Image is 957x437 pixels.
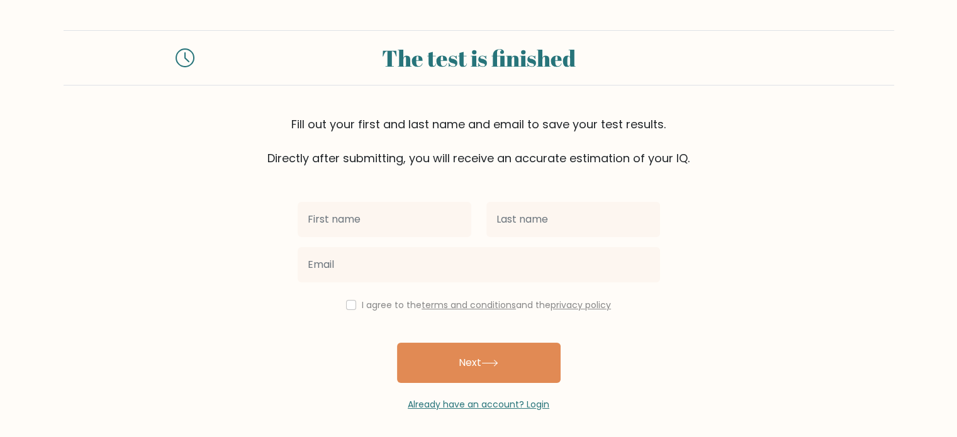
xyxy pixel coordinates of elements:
input: First name [298,202,471,237]
a: privacy policy [551,299,611,311]
a: Already have an account? Login [408,398,549,411]
label: I agree to the and the [362,299,611,311]
div: The test is finished [210,41,748,75]
div: Fill out your first and last name and email to save your test results. Directly after submitting,... [64,116,894,167]
a: terms and conditions [422,299,516,311]
input: Last name [486,202,660,237]
button: Next [397,343,561,383]
input: Email [298,247,660,282]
